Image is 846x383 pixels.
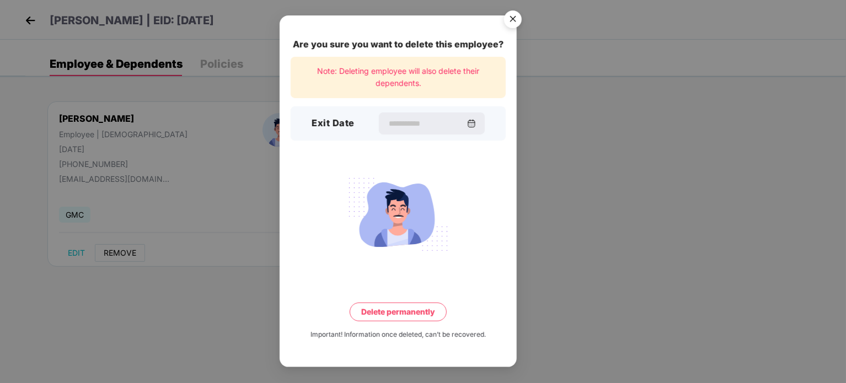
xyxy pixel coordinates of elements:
[291,57,506,98] div: Note: Deleting employee will also delete their dependents.
[291,37,506,51] div: Are you sure you want to delete this employee?
[497,6,528,36] img: svg+xml;base64,PHN2ZyB4bWxucz0iaHR0cDovL3d3dy53My5vcmcvMjAwMC9zdmciIHdpZHRoPSI1NiIgaGVpZ2h0PSI1Ni...
[312,117,355,131] h3: Exit Date
[350,303,447,321] button: Delete permanently
[310,330,486,340] div: Important! Information once deleted, can’t be recovered.
[497,5,527,35] button: Close
[336,171,460,257] img: svg+xml;base64,PHN2ZyB4bWxucz0iaHR0cDovL3d3dy53My5vcmcvMjAwMC9zdmciIHdpZHRoPSIyMjQiIGhlaWdodD0iMT...
[467,119,476,128] img: svg+xml;base64,PHN2ZyBpZD0iQ2FsZW5kYXItMzJ4MzIiIHhtbG5zPSJodHRwOi8vd3d3LnczLm9yZy8yMDAwL3N2ZyIgd2...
